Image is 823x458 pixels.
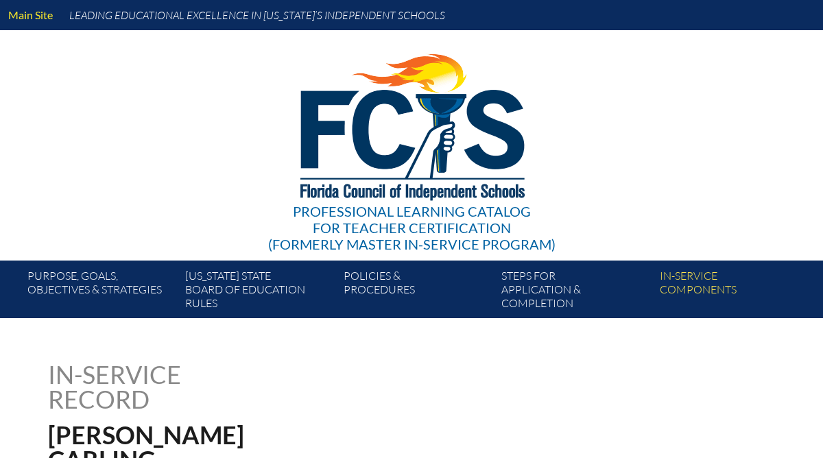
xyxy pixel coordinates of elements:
[180,266,337,318] a: [US_STATE] StateBoard of Education rules
[48,362,324,411] h1: In-service record
[313,219,511,236] span: for Teacher Certification
[338,266,496,318] a: Policies &Procedures
[22,266,180,318] a: Purpose, goals,objectives & strategies
[496,266,654,318] a: Steps forapplication & completion
[268,203,556,252] div: Professional Learning Catalog (formerly Master In-service Program)
[654,266,812,318] a: In-servicecomponents
[263,27,561,255] a: Professional Learning Catalog for Teacher Certification(formerly Master In-service Program)
[3,5,58,24] a: Main Site
[270,30,553,217] img: FCISlogo221.eps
